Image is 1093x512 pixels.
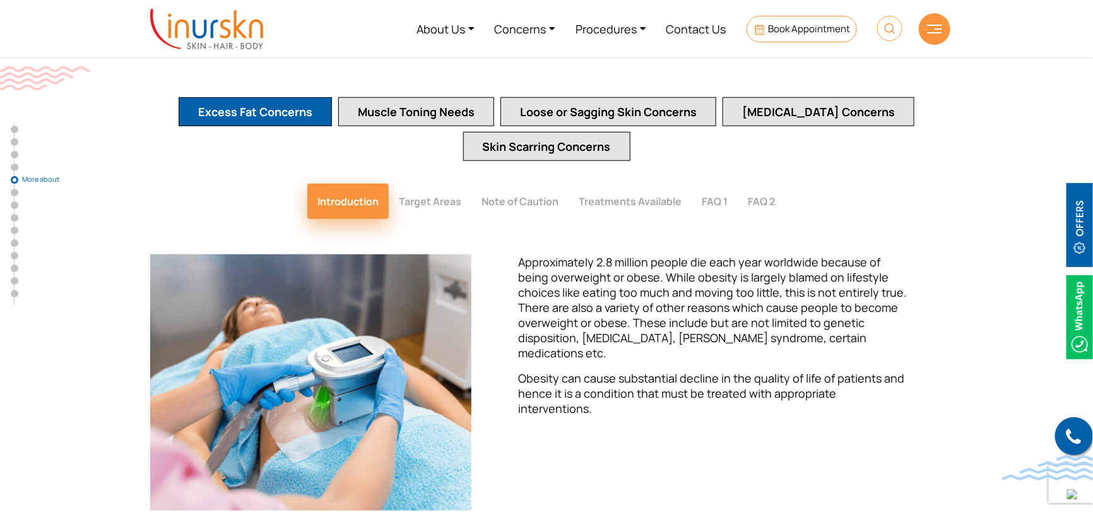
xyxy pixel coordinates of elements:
img: hamLine.svg [927,25,942,33]
img: offerBt [1066,183,1093,267]
button: Note of Caution [471,184,569,219]
a: About Us [406,5,485,52]
span: Approximately 2.8 million people die each year worldwide because of being overweight or obese. Wh... [518,254,907,360]
button: Target Areas [389,184,471,219]
button: Loose or Sagging Skin Concerns [500,97,716,126]
span: Book Appointment [768,22,850,35]
a: Concerns [485,5,566,52]
button: FAQ 2 [738,184,786,219]
button: Muscle Toning Needs [338,97,494,126]
a: Whatsappicon [1066,309,1093,323]
button: Treatments Available [569,184,692,219]
img: inurskn-logo [150,9,263,49]
a: Contact Us [656,5,736,52]
span: More about [22,176,85,183]
button: Excess Fat Concerns [179,97,332,126]
button: Skin Scarring Concerns [463,132,630,161]
a: Book Appointment [747,16,857,42]
span: Obesity can cause substantial decline in the quality of life of patients and hence it is a condit... [518,371,904,416]
img: bluewave [1002,455,1093,480]
button: FAQ 1 [692,184,738,219]
a: More about [11,176,18,184]
a: Procedures [565,5,656,52]
img: HeaderSearch [877,16,902,41]
img: Whatsappicon [1066,275,1093,359]
button: Introduction [307,184,389,219]
button: [MEDICAL_DATA] Concerns [723,97,914,126]
img: up-blue-arrow.svg [1067,489,1077,499]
